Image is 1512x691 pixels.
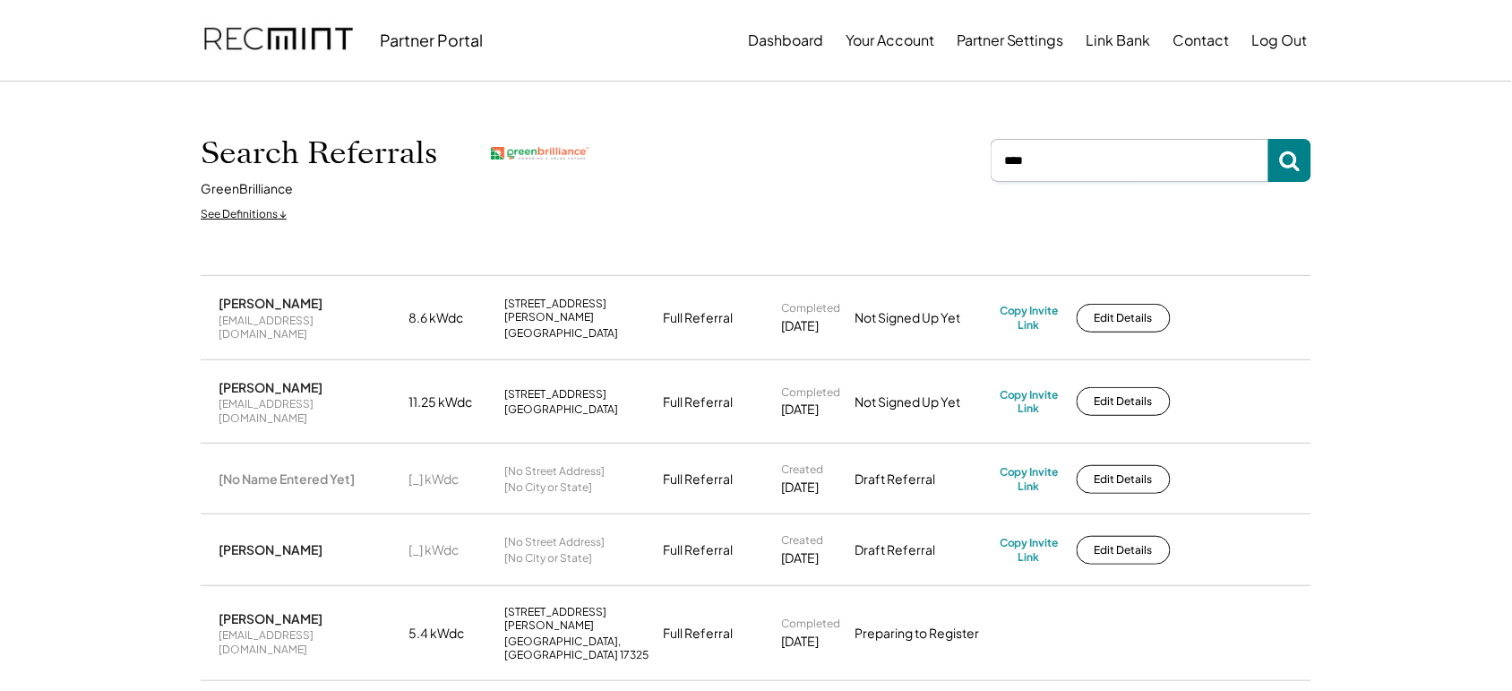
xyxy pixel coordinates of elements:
[504,551,592,566] div: [No City or State]
[29,47,43,61] img: website_grey.svg
[855,541,989,559] div: Draft Referral
[408,471,494,488] div: [_] kWdc
[201,180,293,198] div: GreenBrilliance
[781,633,819,651] div: [DATE]
[201,134,437,172] h1: Search Referrals
[219,471,355,487] div: [No Name Entered Yet]
[1000,536,1059,564] div: Copy Invite Link
[846,22,934,58] button: Your Account
[781,462,823,477] div: Created
[1252,22,1308,58] button: Log Out
[1000,388,1059,416] div: Copy Invite Link
[1087,22,1151,58] button: Link Bank
[663,471,733,488] div: Full Referral
[219,628,398,656] div: [EMAIL_ADDRESS][DOMAIN_NAME]
[781,317,819,335] div: [DATE]
[504,535,605,549] div: [No Street Address]
[1077,465,1171,494] button: Edit Details
[781,385,840,400] div: Completed
[47,47,197,61] div: Domain: [DOMAIN_NAME]
[178,104,193,118] img: tab_keywords_by_traffic_grey.svg
[504,480,592,495] div: [No City or State]
[48,104,63,118] img: tab_domain_overview_orange.svg
[29,29,43,43] img: logo_orange.svg
[504,605,652,633] div: [STREET_ADDRESS][PERSON_NAME]
[504,402,618,417] div: [GEOGRAPHIC_DATA]
[1077,387,1171,416] button: Edit Details
[1077,536,1171,565] button: Edit Details
[201,207,287,222] div: See Definitions ↓
[408,625,494,643] div: 5.4 kWdc
[219,379,322,395] div: [PERSON_NAME]
[781,533,823,548] div: Created
[408,393,494,411] div: 11.25 kWdc
[380,30,483,50] div: Partner Portal
[855,393,989,411] div: Not Signed Up Yet
[219,610,322,626] div: [PERSON_NAME]
[748,22,823,58] button: Dashboard
[491,147,589,160] img: greenbrilliance.png
[504,635,652,662] div: [GEOGRAPHIC_DATA], [GEOGRAPHIC_DATA] 17325
[1000,465,1059,493] div: Copy Invite Link
[219,295,322,311] div: [PERSON_NAME]
[50,29,88,43] div: v 4.0.25
[408,541,494,559] div: [_] kWdc
[504,464,605,479] div: [No Street Address]
[663,309,733,327] div: Full Referral
[663,541,733,559] div: Full Referral
[1077,304,1171,333] button: Edit Details
[957,22,1064,58] button: Partner Settings
[1000,304,1059,332] div: Copy Invite Link
[504,326,618,341] div: [GEOGRAPHIC_DATA]
[781,479,819,497] div: [DATE]
[219,314,398,341] div: [EMAIL_ADDRESS][DOMAIN_NAME]
[781,301,840,315] div: Completed
[219,541,322,557] div: [PERSON_NAME]
[781,617,840,631] div: Completed
[663,625,733,643] div: Full Referral
[504,387,606,402] div: [STREET_ADDRESS]
[855,625,989,643] div: Preparing to Register
[198,106,302,117] div: Keywords by Traffic
[219,397,398,425] div: [EMAIL_ADDRESS][DOMAIN_NAME]
[781,549,819,567] div: [DATE]
[1173,22,1230,58] button: Contact
[204,10,353,71] img: recmint-logotype%403x.png
[408,309,494,327] div: 8.6 kWdc
[68,106,160,117] div: Domain Overview
[781,401,819,419] div: [DATE]
[855,309,989,327] div: Not Signed Up Yet
[504,297,652,324] div: [STREET_ADDRESS][PERSON_NAME]
[663,393,733,411] div: Full Referral
[855,471,989,488] div: Draft Referral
